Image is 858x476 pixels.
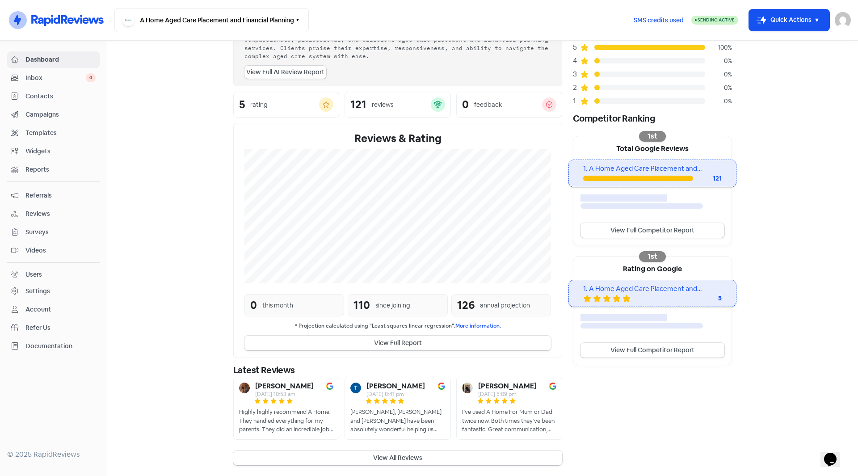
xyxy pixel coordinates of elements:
[573,257,732,280] div: Rating on Google
[456,92,562,118] a: 0feedback
[583,284,721,294] div: 1. A Home Aged Care Placement and Financial Planning
[25,191,96,200] span: Referrals
[462,408,556,434] div: I’ve used A Home For Mum or Dad twice now. Both times they’ve been fantastic. Great communication...
[25,128,96,138] span: Templates
[7,187,100,204] a: Referrals
[244,66,326,79] a: View Full AI Review Report
[835,12,851,28] img: User
[691,15,738,25] a: Sending Active
[7,320,100,336] a: Refer Us
[639,251,666,262] div: 1st
[580,223,724,238] a: View Full Competitor Report
[462,383,473,393] img: Avatar
[353,297,370,313] div: 110
[7,283,100,299] a: Settings
[573,55,580,66] div: 4
[25,323,96,333] span: Refer Us
[626,15,691,24] a: SMS credits used
[326,383,333,390] img: Image
[7,70,100,86] a: Inbox 0
[7,161,100,178] a: Reports
[573,112,732,125] div: Competitor Ranking
[25,286,50,296] div: Settings
[7,224,100,240] a: Surveys
[233,451,562,465] button: View All Reviews
[25,92,96,101] span: Contacts
[583,164,721,174] div: 1. A Home Aged Care Placement and Financial Planning
[549,383,556,390] img: Image
[25,147,96,156] span: Widgets
[262,301,293,310] div: this month
[25,341,96,351] span: Documentation
[25,55,96,64] span: Dashboard
[634,16,684,25] span: SMS credits used
[7,449,100,460] div: © 2025 RapidReviews
[239,383,250,393] img: Avatar
[250,100,268,110] div: rating
[686,294,722,303] div: 5
[480,301,530,310] div: annual projection
[749,9,829,31] button: Quick Actions
[462,99,469,110] div: 0
[573,96,580,106] div: 1
[573,82,580,93] div: 2
[478,383,537,390] b: [PERSON_NAME]
[705,56,732,66] div: 0%
[573,69,580,80] div: 3
[573,42,580,53] div: 5
[25,246,96,255] span: Videos
[372,100,393,110] div: reviews
[573,136,732,160] div: Total Google Reviews
[25,227,96,237] span: Surveys
[639,131,666,142] div: 1st
[693,174,722,183] div: 121
[457,297,475,313] div: 126
[345,92,450,118] a: 121reviews
[474,100,502,110] div: feedback
[7,206,100,222] a: Reviews
[698,17,735,23] span: Sending Active
[255,383,314,390] b: [PERSON_NAME]
[244,322,551,330] small: * Projection calculated using "Least squares linear regression".
[25,110,96,119] span: Campaigns
[7,266,100,283] a: Users
[7,88,100,105] a: Contacts
[455,322,501,329] a: More information.
[7,125,100,141] a: Templates
[244,27,551,60] div: "A Home for Mum or Dad" receives overwhelmingly positive reviews for their compassionate, profess...
[233,92,339,118] a: 5rating
[705,70,732,79] div: 0%
[350,408,445,434] div: [PERSON_NAME], [PERSON_NAME] and [PERSON_NAME] have been absolutely wonderful helping us find the...
[86,73,96,82] span: 0
[350,383,361,393] img: Avatar
[438,383,445,390] img: Image
[244,336,551,350] button: View Full Report
[7,242,100,259] a: Videos
[255,392,314,397] div: [DATE] 10:53 am
[478,392,537,397] div: [DATE] 5:09 pm
[7,338,100,354] a: Documentation
[244,131,551,147] div: Reviews & Rating
[25,270,42,279] div: Users
[7,301,100,318] a: Account
[580,343,724,358] a: View Full Competitor Report
[350,99,366,110] div: 121
[114,8,309,32] button: A Home Aged Care Placement and Financial Planning
[705,43,732,52] div: 100%
[25,165,96,174] span: Reports
[820,440,849,467] iframe: chat widget
[25,209,96,219] span: Reviews
[7,51,100,68] a: Dashboard
[7,143,100,160] a: Widgets
[250,297,257,313] div: 0
[239,408,333,434] div: Highly highly recommend A Home. They handled everything for my parents. They did an incredible jo...
[25,73,86,83] span: Inbox
[366,392,425,397] div: [DATE] 8:41 pm
[375,301,410,310] div: since joining
[25,305,51,314] div: Account
[239,99,245,110] div: 5
[366,383,425,390] b: [PERSON_NAME]
[7,106,100,123] a: Campaigns
[705,83,732,93] div: 0%
[233,363,562,377] div: Latest Reviews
